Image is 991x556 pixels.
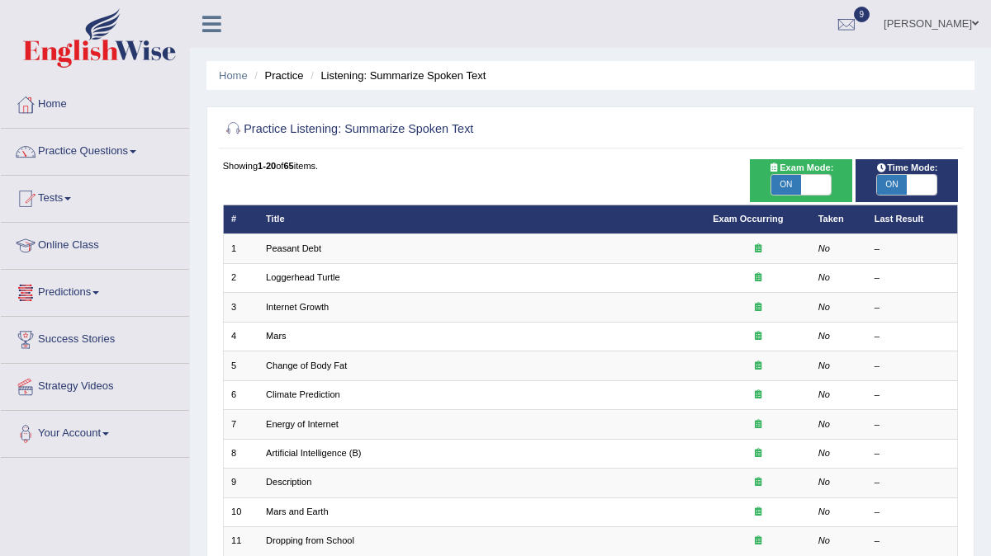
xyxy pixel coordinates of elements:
[866,205,958,233] th: Last Result
[266,389,340,399] a: Climate Prediction
[713,535,803,548] div: Exam occurring question
[713,301,803,314] div: Exam occurring question
[223,351,258,380] td: 5
[875,447,950,460] div: –
[818,331,830,341] em: No
[219,69,248,82] a: Home
[266,243,321,253] a: Peasant Debt
[223,119,679,140] h2: Practice Listening: Summarize Spoken Text
[763,161,839,176] span: Exam Mode:
[818,419,830,429] em: No
[1,223,189,264] a: Online Class
[713,330,803,343] div: Exam occurring question
[223,322,258,351] td: 4
[875,418,950,431] div: –
[223,469,258,497] td: 9
[223,234,258,263] td: 1
[875,476,950,489] div: –
[713,360,803,373] div: Exam occurring question
[1,82,189,123] a: Home
[713,506,803,519] div: Exam occurring question
[306,68,486,83] li: Listening: Summarize Spoken Text
[266,448,361,458] a: Artificial Intelligence (B)
[713,447,803,460] div: Exam occurring question
[810,205,866,233] th: Taken
[713,418,803,431] div: Exam occurring question
[223,439,258,468] td: 8
[266,535,354,545] a: Dropping from School
[875,271,950,285] div: –
[223,497,258,526] td: 10
[266,272,340,282] a: Loggerhead Turtle
[875,301,950,314] div: –
[870,161,943,176] span: Time Mode:
[1,176,189,217] a: Tests
[258,205,705,233] th: Title
[713,214,783,224] a: Exam Occurring
[283,161,293,171] b: 65
[818,360,830,370] em: No
[1,270,189,311] a: Predictions
[875,535,950,548] div: –
[713,271,803,285] div: Exam occurring question
[266,419,339,429] a: Energy of Internet
[854,7,870,22] span: 9
[875,506,950,519] div: –
[818,507,830,516] em: No
[818,477,830,487] em: No
[1,364,189,405] a: Strategy Videos
[818,448,830,458] em: No
[877,175,907,195] span: ON
[1,129,189,170] a: Practice Questions
[818,535,830,545] em: No
[750,159,853,202] div: Show exams occurring in exams
[223,293,258,322] td: 3
[266,477,311,487] a: Description
[266,331,287,341] a: Mars
[818,243,830,253] em: No
[818,272,830,282] em: No
[258,161,276,171] b: 1-20
[875,243,950,256] div: –
[223,263,258,292] td: 2
[818,302,830,312] em: No
[713,476,803,489] div: Exam occurring question
[1,317,189,358] a: Success Stories
[1,411,189,452] a: Your Account
[875,389,950,402] div: –
[713,243,803,256] div: Exam occurring question
[266,302,329,312] a: Internet Growth
[875,330,950,343] div: –
[223,527,258,556] td: 11
[771,175,801,195] span: ON
[818,389,830,399] em: No
[223,205,258,233] th: #
[223,159,959,172] div: Showing of items.
[713,389,803,402] div: Exam occurring question
[223,410,258,439] td: 7
[250,68,303,83] li: Practice
[266,507,329,516] a: Mars and Earth
[875,360,950,373] div: –
[223,380,258,409] td: 6
[266,360,347,370] a: Change of Body Fat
